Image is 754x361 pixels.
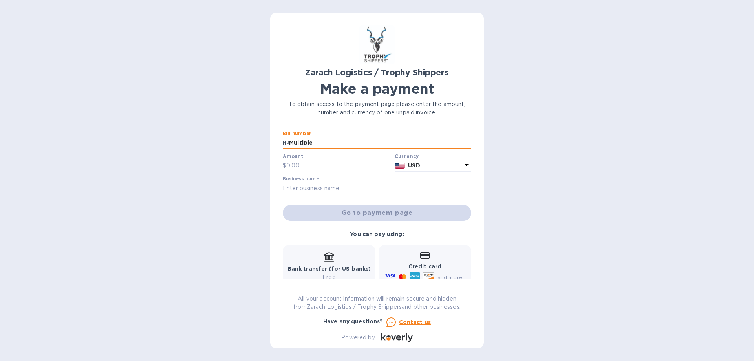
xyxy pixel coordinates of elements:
[283,182,471,194] input: Enter business name
[341,334,375,342] p: Powered by
[395,153,419,159] b: Currency
[323,318,383,324] b: Have any questions?
[305,68,448,77] b: Zarach Logistics / Trophy Shippers
[283,139,289,147] p: №
[286,160,392,172] input: 0.00
[283,161,286,170] p: $
[283,132,311,136] label: Bill number
[287,273,371,281] p: Free
[437,274,466,280] span: and more...
[350,231,404,237] b: You can pay using:
[283,295,471,311] p: All your account information will remain secure and hidden from Zarach Logistics / Trophy Shipper...
[283,154,303,159] label: Amount
[395,163,405,169] img: USD
[408,263,441,269] b: Credit card
[408,162,420,169] b: USD
[399,319,431,325] u: Contact us
[283,177,319,181] label: Business name
[289,137,471,149] input: Enter bill number
[283,100,471,117] p: To obtain access to the payment page please enter the amount, number and currency of one unpaid i...
[287,266,371,272] b: Bank transfer (for US banks)
[283,81,471,97] h1: Make a payment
